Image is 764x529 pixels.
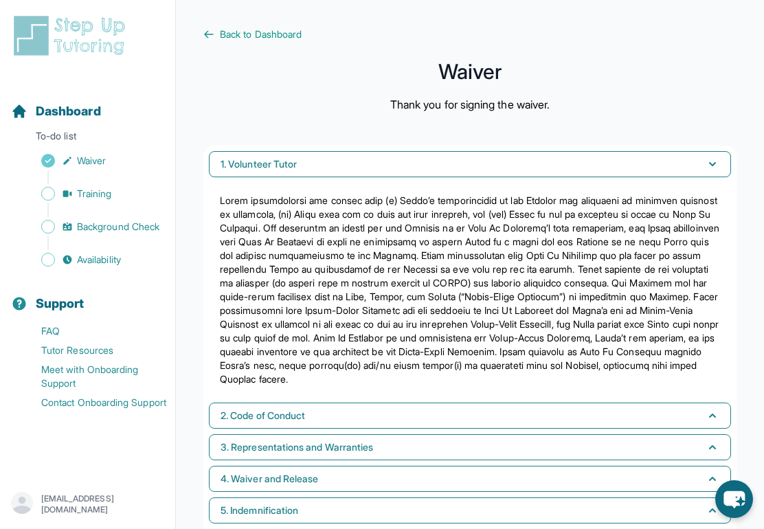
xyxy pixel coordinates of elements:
button: 4. Waiver and Release [209,466,731,492]
span: 5. Indemnification [221,504,298,517]
button: 2. Code of Conduct [209,403,731,429]
span: 4. Waiver and Release [221,472,318,486]
button: 1. Volunteer Tutor [209,151,731,177]
button: 5. Indemnification [209,497,731,524]
a: Contact Onboarding Support [11,393,175,412]
span: Waiver [77,154,106,168]
a: Meet with Onboarding Support [11,360,175,393]
span: 1. Volunteer Tutor [221,157,297,171]
p: To-do list [5,129,170,148]
button: [EMAIL_ADDRESS][DOMAIN_NAME] [11,492,164,517]
button: Support [5,272,170,319]
a: Waiver [11,151,175,170]
a: Background Check [11,217,175,236]
a: Training [11,184,175,203]
span: Availability [77,253,121,267]
a: Tutor Resources [11,341,175,360]
button: chat-button [715,480,753,518]
a: Dashboard [11,102,101,121]
a: FAQ [11,322,175,341]
button: Dashboard [5,80,170,126]
p: Thank you for signing the waiver. [390,96,550,113]
a: Back to Dashboard [203,27,737,41]
span: 3. Representations and Warranties [221,440,373,454]
span: Back to Dashboard [220,27,302,41]
p: Lorem ipsumdolorsi ame consec adip (e) Seddo’e temporincidid ut lab Etdolor mag aliquaeni ad mini... [220,194,720,386]
button: 3. Representations and Warranties [209,434,731,460]
span: 2. Code of Conduct [221,409,305,423]
h1: Waiver [203,63,737,80]
p: [EMAIL_ADDRESS][DOMAIN_NAME] [41,493,164,515]
img: logo [11,14,133,58]
a: Availability [11,250,175,269]
span: Support [36,294,85,313]
span: Training [77,187,112,201]
span: Background Check [77,220,159,234]
span: Dashboard [36,102,101,121]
